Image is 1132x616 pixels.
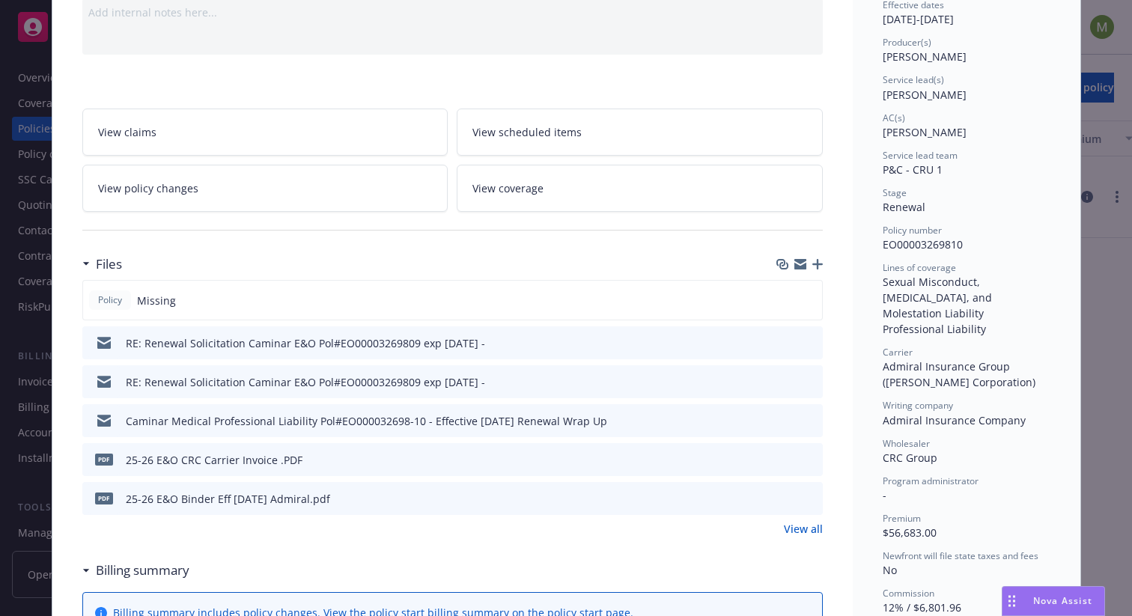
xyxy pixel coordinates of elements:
span: View policy changes [98,180,198,196]
a: View policy changes [82,165,448,212]
div: Drag to move [1002,587,1021,615]
h3: Files [96,254,122,274]
button: preview file [803,335,817,351]
a: View all [784,521,823,537]
button: download file [779,491,791,507]
h3: Billing summary [96,561,189,580]
span: Stage [883,186,907,199]
span: No [883,563,897,577]
span: Commission [883,587,934,600]
span: Policy [95,293,125,307]
span: P&C - CRU 1 [883,162,943,177]
span: View coverage [472,180,544,196]
span: Writing company [883,399,953,412]
button: download file [779,335,791,351]
span: [PERSON_NAME] [883,49,967,64]
button: preview file [803,491,817,507]
button: download file [779,374,791,390]
span: Wholesaler [883,437,930,450]
span: Admiral Insurance Group ([PERSON_NAME] Corporation) [883,359,1035,389]
span: $56,683.00 [883,525,937,540]
button: download file [779,452,791,468]
span: Renewal [883,200,925,214]
div: Files [82,254,122,274]
div: Add internal notes here... [88,4,817,20]
span: Lines of coverage [883,261,956,274]
div: Sexual Misconduct, [MEDICAL_DATA], and Molestation Liability [883,274,1050,321]
button: preview file [803,413,817,429]
div: RE: Renewal Solicitation Caminar E&O Pol#EO00003269809 exp [DATE] - [126,335,485,351]
span: pdf [95,493,113,504]
a: View coverage [457,165,823,212]
span: PDF [95,454,113,465]
span: Carrier [883,346,913,359]
span: 12% / $6,801.96 [883,600,961,615]
span: EO00003269810 [883,237,963,251]
button: preview file [803,452,817,468]
span: [PERSON_NAME] [883,88,967,102]
button: download file [779,413,791,429]
span: View claims [98,124,156,140]
span: CRC Group [883,451,937,465]
a: View claims [82,109,448,156]
span: AC(s) [883,112,905,124]
a: View scheduled items [457,109,823,156]
span: [PERSON_NAME] [883,125,967,139]
div: Professional Liability [883,321,1050,337]
div: Billing summary [82,561,189,580]
span: Program administrator [883,475,979,487]
div: RE: Renewal Solicitation Caminar E&O Pol#EO00003269809 exp [DATE] - [126,374,485,390]
span: - [883,488,886,502]
span: Missing [137,293,176,308]
button: Nova Assist [1002,586,1105,616]
div: Caminar Medical Professional Liability Pol#EO000032698-10 - Effective [DATE] Renewal Wrap Up [126,413,607,429]
span: Newfront will file state taxes and fees [883,549,1038,562]
span: Premium [883,512,921,525]
span: Service lead team [883,149,958,162]
span: Policy number [883,224,942,237]
div: 25-26 E&O CRC Carrier Invoice .PDF [126,452,302,468]
span: Admiral Insurance Company [883,413,1026,427]
span: Service lead(s) [883,73,944,86]
div: 25-26 E&O Binder Eff [DATE] Admiral.pdf [126,491,330,507]
span: Nova Assist [1033,594,1092,607]
span: View scheduled items [472,124,582,140]
button: preview file [803,374,817,390]
span: Producer(s) [883,36,931,49]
